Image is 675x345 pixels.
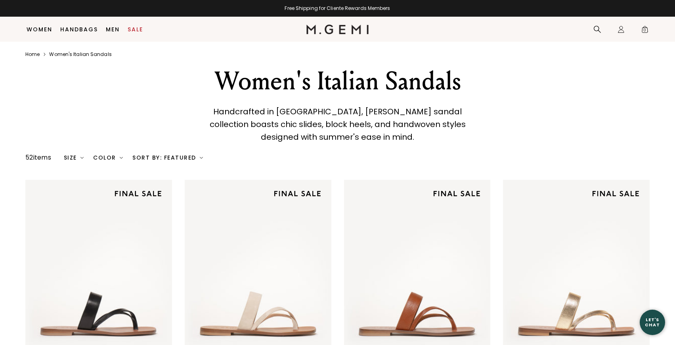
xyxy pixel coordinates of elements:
div: 52 items [25,153,51,162]
a: Women [27,26,52,33]
a: Handbags [60,26,98,33]
img: chevron-down.svg [80,156,84,159]
a: Women's italian sandals [49,51,111,58]
img: final sale tag [109,185,167,202]
img: chevron-down.svg [200,156,203,159]
a: Home [25,51,40,58]
img: final sale tag [586,185,645,202]
img: chevron-down.svg [120,156,123,159]
div: Let's Chat [640,317,665,327]
a: Men [106,26,120,33]
div: Women's Italian Sandals [200,67,475,96]
div: Size [64,154,84,161]
img: final sale tag [427,185,486,202]
a: Sale [128,26,143,33]
img: final sale tag [268,185,327,202]
p: Handcrafted in [GEOGRAPHIC_DATA], [PERSON_NAME] sandal collection boasts chic slides, block heels... [204,105,471,143]
div: Sort By: Featured [132,154,203,161]
img: M.Gemi [306,25,369,34]
div: Color [93,154,123,161]
span: 0 [641,27,649,35]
